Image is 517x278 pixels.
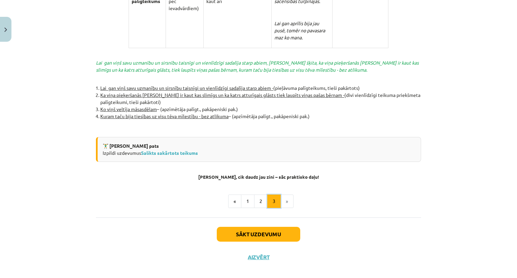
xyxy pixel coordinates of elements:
strong: [PERSON_NAME], cik daudz jau zini – sāc praktisko daļu! [198,174,319,180]
nav: Page navigation example [96,195,421,208]
u: Ka viņa pieķeršanās [PERSON_NAME] ir kaut kas slimīgs un ka katrs atturīgais glāsts tiek laupīts ... [100,92,344,98]
li: (divi vienlīdzīgi teikuma priekšmeta palīgteikumi, tieši pakārtoti) [100,92,421,106]
button: « [228,195,241,208]
u: Ko viņš veltīja māsasdēlam [100,106,157,112]
li: – (apzīmētāja palīgt., pakāpeniski pak.) [100,106,421,113]
button: 2 [254,195,268,208]
div: Izpildi uzdevumus [96,137,421,162]
a: Salikts sakārtots teikums [141,150,198,156]
strong: 🏋️‍♂️ [PERSON_NAME] pats [103,143,159,149]
button: 3 [267,195,281,208]
li: (pieļāvuma palīgteikums, tieši pakārtots) [100,84,421,92]
button: Sākt uzdevumu [217,227,300,242]
u: Kuram taču bija tiesības uz visu tēva mīlestību - bez atlikuma [100,113,229,119]
img: icon-close-lesson-0947bae3869378f0d4975bcd49f059093ad1ed9edebbc8119c70593378902aed.svg [4,28,7,32]
em: Lai gan viņš savu uzmanību un sirsnību taisnīgi un vienlīdzīgi sadalīja starp abiem, [PERSON_NAME... [96,60,419,73]
li: – (apzīmētāja palīgt., pakāpeniski pak.) [100,113,421,120]
i: Lai gan aprīlis bija jau pusē, tomēr no pavasara maz ko mana. [274,20,325,40]
u: Lai gan viņš savu uzmanību un sirsnību taisnīgi un vienlīdzīgi sadalīja starp abiem - [100,85,273,91]
button: 1 [241,195,254,208]
button: Aizvērt [246,254,271,260]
